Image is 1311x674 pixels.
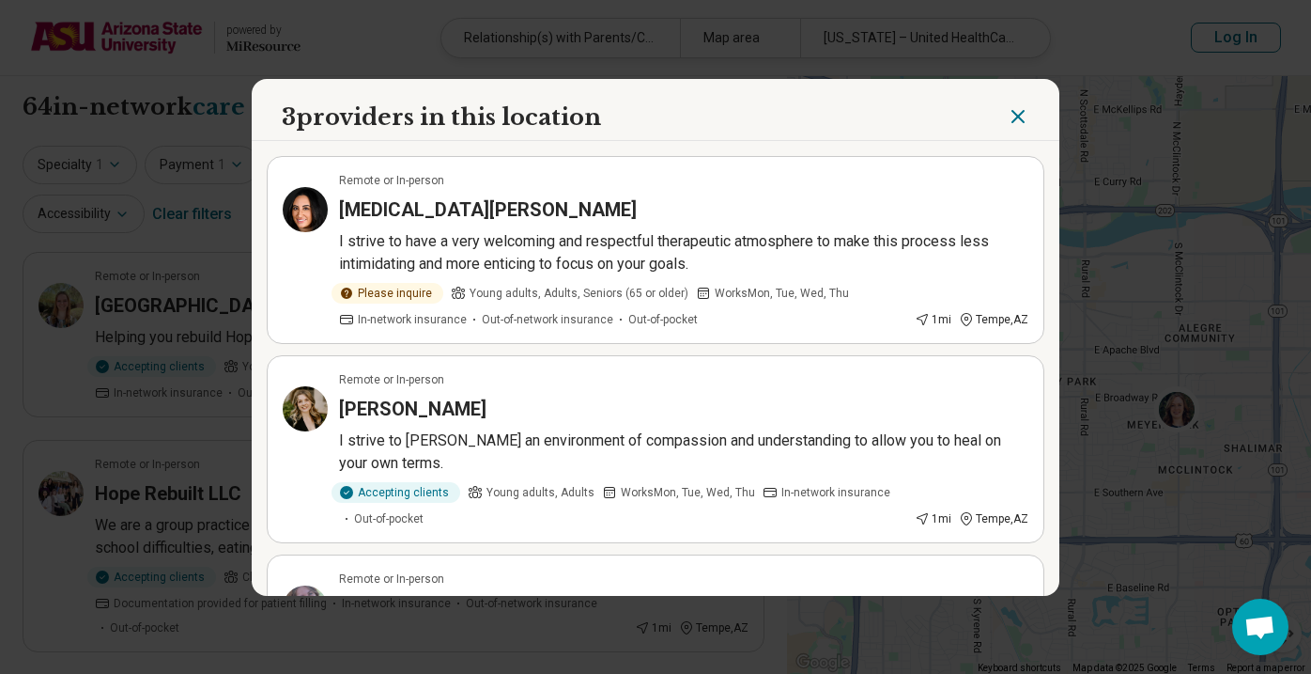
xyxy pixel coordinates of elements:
p: I strive to [PERSON_NAME] an environment of compassion and understanding to allow you to heal on ... [339,430,1028,475]
span: In-network insurance [781,484,890,501]
p: Remote or In-person [339,371,444,388]
div: Please inquire [332,283,443,304]
span: Works Mon, Tue, Wed, Thu [621,484,755,501]
div: Tempe , AZ [959,510,1028,527]
div: 1 mi [915,311,951,328]
span: Young adults, Adults, Seniors (65 or older) [470,285,688,302]
p: I strive to have a very welcoming and respectful therapeutic atmosphere to make this process less... [339,230,1028,275]
h3: [PERSON_NAME] [339,396,486,422]
h3: [MEDICAL_DATA][PERSON_NAME] [339,196,637,223]
span: Out-of-pocket [354,510,424,527]
span: Young adults, Adults [486,484,594,501]
span: Out-of-network insurance [482,311,613,328]
span: Works Mon, Tue, Wed, Thu [715,285,849,302]
p: Remote or In-person [339,571,444,588]
div: 1 mi [915,510,951,527]
h2: 3 providers in this location [282,102,601,133]
span: Out-of-pocket [628,311,698,328]
p: Remote or In-person [339,172,444,189]
div: Tempe , AZ [959,311,1028,328]
button: Close [1007,102,1029,133]
div: Accepting clients [332,482,460,503]
h3: [PERSON_NAME] [339,595,486,621]
span: In-network insurance [358,311,467,328]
